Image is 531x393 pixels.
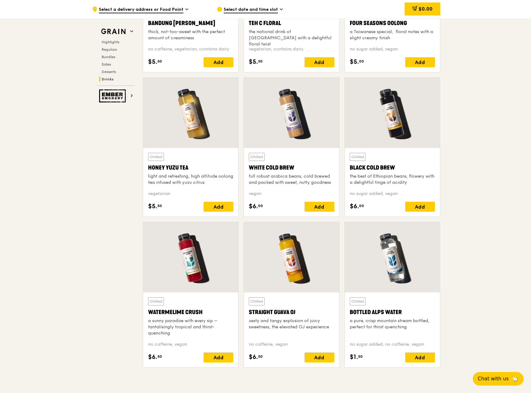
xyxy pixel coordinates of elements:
div: Chilled [148,297,164,305]
div: no caffeine, vegetarian, contains dairy [148,46,233,52]
span: 50 [157,354,162,359]
span: $6. [249,352,258,362]
span: Bundles [102,55,115,59]
span: Highlights [102,40,119,44]
div: a Taiwanese special, floral notes with a slight creamy finish [350,29,435,41]
div: Add [305,202,334,212]
span: $0.00 [419,6,432,12]
div: vegan [249,191,334,197]
span: $6. [249,202,258,211]
div: Bandung [PERSON_NAME] [148,19,233,28]
span: $6. [148,352,157,362]
span: $6. [350,202,359,211]
span: 50 [258,59,263,64]
div: a pure, crisp mountain stream bottled, perfect for thirst quenching [350,318,435,330]
span: 00 [258,203,263,208]
span: Desserts [102,70,116,74]
span: 🦙 [511,375,519,382]
span: 50 [157,59,162,64]
span: 50 [358,354,363,359]
div: no sugar added, vegan [350,191,435,197]
div: Add [405,57,435,67]
div: Chilled [350,297,366,305]
div: no caffeine, vegan [249,341,334,348]
div: Black Cold Brew [350,163,435,172]
div: Bottled Alps Water [350,308,435,317]
span: 50 [258,354,263,359]
div: Chilled [249,297,265,305]
img: Grain web logo [99,26,128,37]
div: Chilled [350,153,366,161]
div: light and refreshing, high altitude oolong tea infused with yuzu citrus [148,173,233,186]
span: $5. [249,57,258,67]
div: Add [305,352,334,362]
span: Drinks [102,77,114,81]
div: the best of Ethiopian beans, flowery with a delightful tinge of acidity [350,173,435,186]
div: Honey Yuzu Tea [148,163,233,172]
div: no caffeine, vegan [148,341,233,348]
div: zesty and tangy explosion of juicy sweetness, the elevated OJ experience [249,318,334,330]
span: Regulars [102,47,117,52]
div: thick, not-too-sweet with the perfect amount of creaminess [148,29,233,41]
div: the national drink of [GEOGRAPHIC_DATA] with a delightful floral twist [249,29,334,47]
span: 50 [157,203,162,208]
span: $5. [350,57,359,67]
div: vegetarian [148,191,233,197]
div: Add [204,57,233,67]
div: no sugar added, vegan [350,46,435,52]
div: Add [405,352,435,362]
button: Chat with us🦙 [473,372,524,386]
div: White Cold Brew [249,163,334,172]
span: $5. [148,57,157,67]
img: Ember Smokery web logo [99,89,128,102]
div: Chilled [249,153,265,161]
div: no sugar added, no caffeine, vegan [350,341,435,348]
div: Add [305,57,334,67]
div: Add [405,202,435,212]
div: Watermelime Crush [148,308,233,317]
span: Select date and time slot [224,6,278,13]
div: Straight Guava OJ [249,308,334,317]
span: 00 [359,203,364,208]
span: Sides [102,62,111,67]
span: $1. [350,352,358,362]
div: Four Seasons Oolong [350,19,435,28]
span: Select a delivery address or Food Point [99,6,183,13]
div: Teh C Floral [249,19,334,28]
div: vegetarian, contains dairy [249,46,334,52]
div: Add [204,352,233,362]
div: Chilled [148,153,164,161]
div: Add [204,202,233,212]
span: $5. [148,202,157,211]
div: a sunny paradise with every sip – tantalisingly tropical and thirst-quenching [148,318,233,336]
span: 00 [359,59,364,64]
div: full robust arabica beans, cold brewed and packed with sweet, nutty goodness [249,173,334,186]
span: Chat with us [478,375,509,382]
